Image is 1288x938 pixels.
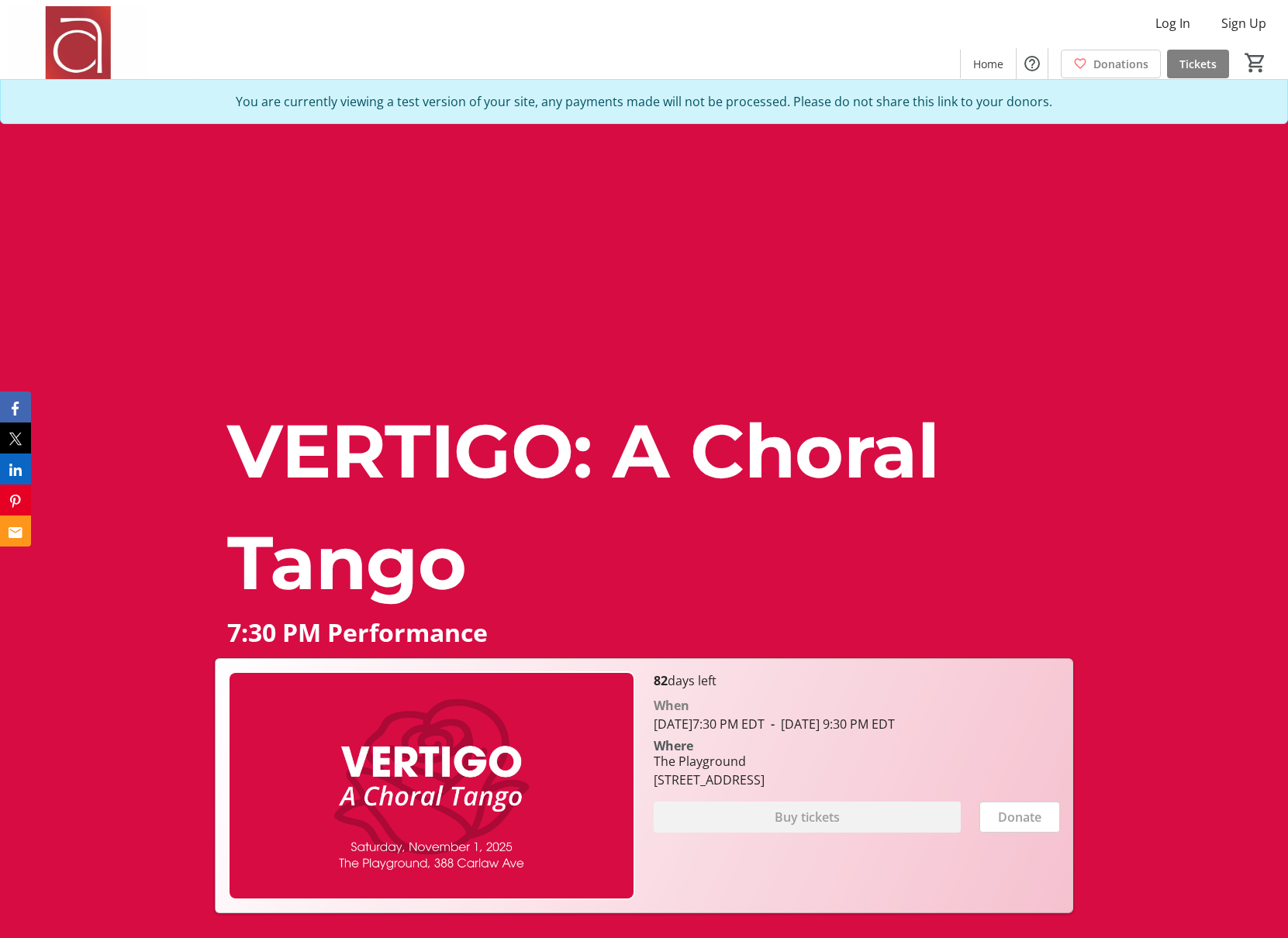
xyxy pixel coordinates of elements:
a: Home [961,50,1016,78]
img: Campaign CTA Media Photo [228,671,635,900]
a: Tickets [1167,50,1229,78]
span: Tickets [1179,56,1217,72]
span: [DATE] 7:30 PM EDT [654,716,765,733]
span: Sign Up [1221,14,1266,33]
button: Sign Up [1209,11,1279,36]
button: Help [1017,48,1048,79]
button: Cart [1241,49,1269,77]
div: [STREET_ADDRESS] [654,771,765,789]
p: days left [654,671,1061,690]
div: Where [654,740,693,752]
a: Donations [1061,50,1161,78]
div: When [654,696,689,715]
span: VERTIGO: A Choral Tango [227,405,940,608]
span: Log In [1155,14,1190,33]
span: Home [973,56,1003,72]
p: 7:30 PM Performance [227,619,1061,646]
div: The Playground [654,752,765,771]
span: 82 [654,672,668,689]
button: Log In [1143,11,1203,36]
span: - [765,716,781,733]
span: Donations [1093,56,1148,72]
img: Amadeus Choir of Greater Toronto 's Logo [9,6,147,84]
span: [DATE] 9:30 PM EDT [765,716,895,733]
